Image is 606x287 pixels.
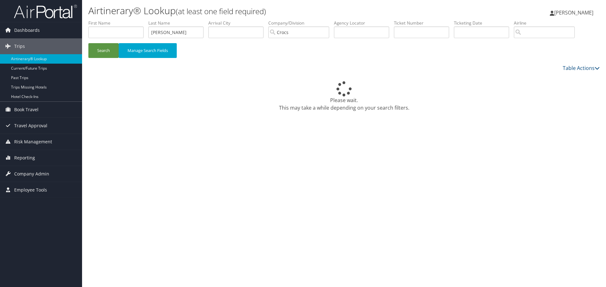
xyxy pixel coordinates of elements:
span: Employee Tools [14,182,47,198]
span: Company Admin [14,166,49,182]
label: Last Name [148,20,208,26]
img: airportal-logo.png [14,4,77,19]
label: Ticket Number [394,20,454,26]
span: Book Travel [14,102,39,118]
h1: Airtinerary® Lookup [88,4,429,17]
span: Travel Approval [14,118,47,134]
div: Please wait. This may take a while depending on your search filters. [88,81,600,112]
span: Reporting [14,150,35,166]
a: [PERSON_NAME] [550,3,600,22]
span: Dashboards [14,22,40,38]
span: [PERSON_NAME] [554,9,593,16]
button: Search [88,43,119,58]
label: Arrival City [208,20,268,26]
label: Company/Division [268,20,334,26]
label: Agency Locator [334,20,394,26]
a: Table Actions [563,65,600,72]
span: Trips [14,38,25,54]
label: First Name [88,20,148,26]
small: (at least one field required) [176,6,266,16]
span: Risk Management [14,134,52,150]
label: Ticketing Date [454,20,514,26]
label: Airline [514,20,579,26]
button: Manage Search Fields [119,43,177,58]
